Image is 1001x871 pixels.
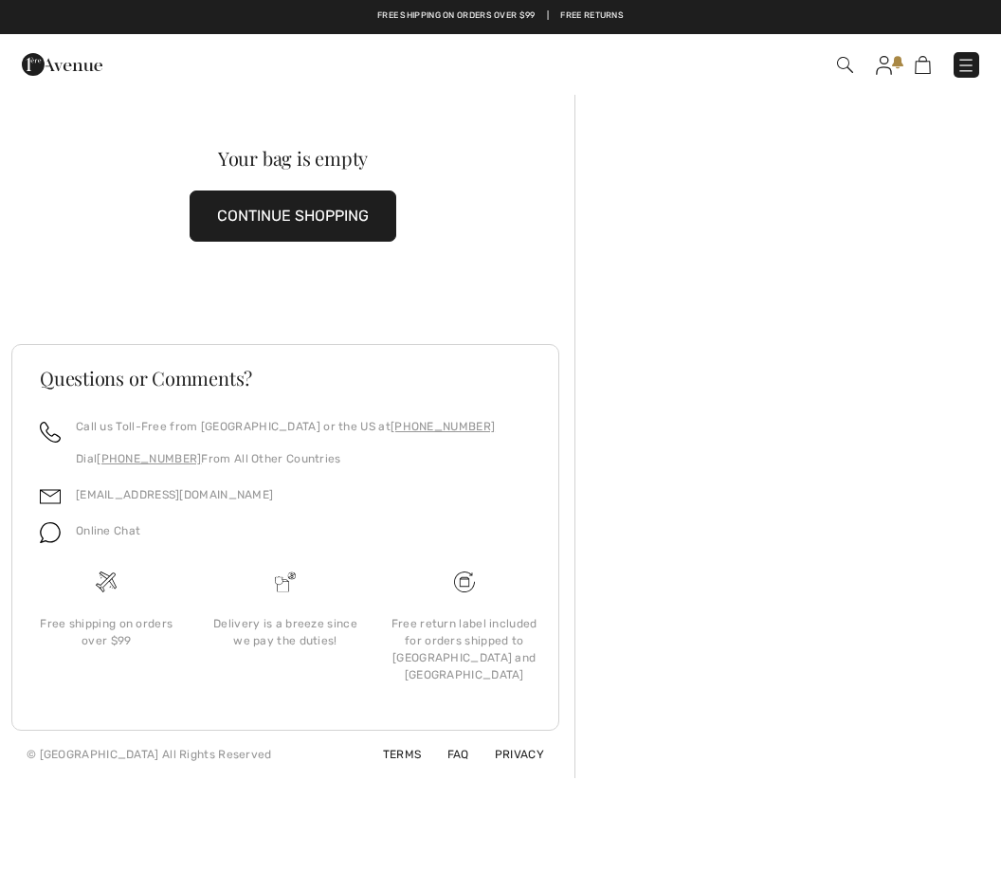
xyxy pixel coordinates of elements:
p: Dial From All Other Countries [76,450,495,467]
a: 1ère Avenue [22,54,102,72]
img: chat [40,522,61,543]
a: Free Returns [560,9,624,23]
a: FAQ [425,748,469,761]
div: Delivery is a breeze since we pay the duties! [211,615,360,649]
span: | [547,9,549,23]
a: Terms [360,748,422,761]
a: Privacy [472,748,544,761]
h3: Questions or Comments? [40,369,531,388]
img: Menu [956,56,975,75]
img: 1ère Avenue [22,45,102,83]
a: [PHONE_NUMBER] [97,452,201,465]
img: Search [837,57,853,73]
div: Free shipping on orders over $99 [32,615,181,649]
div: Free return label included for orders shipped to [GEOGRAPHIC_DATA] and [GEOGRAPHIC_DATA] [390,615,538,683]
img: My Info [876,56,892,75]
div: © [GEOGRAPHIC_DATA] All Rights Reserved [27,746,272,763]
img: Shopping Bag [915,56,931,74]
button: CONTINUE SHOPPING [190,191,396,242]
a: [EMAIL_ADDRESS][DOMAIN_NAME] [76,488,273,501]
img: email [40,486,61,507]
img: Delivery is a breeze since we pay the duties! [275,572,296,592]
img: Free shipping on orders over $99 [454,572,475,592]
div: Your bag is empty [40,149,547,168]
a: [PHONE_NUMBER] [391,420,495,433]
img: Free shipping on orders over $99 [96,572,117,592]
span: Online Chat [76,524,140,537]
p: Call us Toll-Free from [GEOGRAPHIC_DATA] or the US at [76,418,495,435]
a: Free shipping on orders over $99 [377,9,536,23]
img: call [40,422,61,443]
